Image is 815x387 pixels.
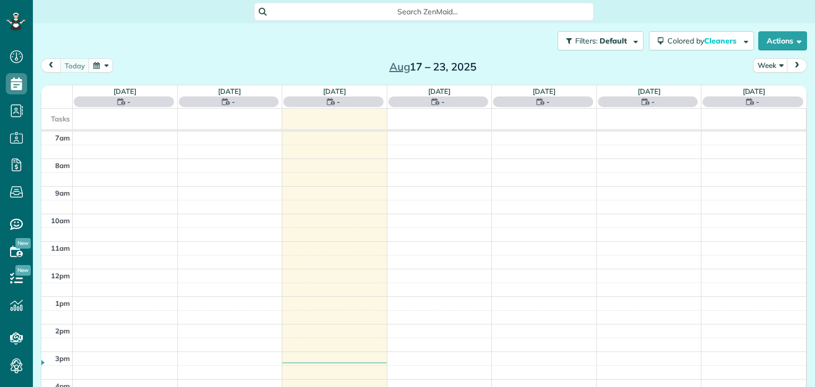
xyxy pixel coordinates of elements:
[758,31,807,50] button: Actions
[127,96,131,107] span: -
[428,87,451,95] a: [DATE]
[337,96,340,107] span: -
[704,36,738,46] span: Cleaners
[55,327,70,335] span: 2pm
[547,96,550,107] span: -
[600,36,628,46] span: Default
[652,96,655,107] span: -
[575,36,597,46] span: Filters:
[743,87,766,95] a: [DATE]
[51,115,70,123] span: Tasks
[15,265,31,276] span: New
[389,60,410,73] span: Aug
[60,58,90,73] button: today
[218,87,241,95] a: [DATE]
[114,87,136,95] a: [DATE]
[533,87,556,95] a: [DATE]
[51,244,70,252] span: 11am
[15,238,31,249] span: New
[51,216,70,225] span: 10am
[667,36,740,46] span: Colored by
[51,271,70,280] span: 12pm
[756,96,759,107] span: -
[232,96,235,107] span: -
[558,31,644,50] button: Filters: Default
[55,161,70,170] span: 8am
[55,299,70,307] span: 1pm
[323,87,346,95] a: [DATE]
[55,189,70,197] span: 9am
[55,134,70,142] span: 7am
[649,31,754,50] button: Colored byCleaners
[55,354,70,363] span: 3pm
[552,31,644,50] a: Filters: Default
[638,87,661,95] a: [DATE]
[367,61,499,73] h2: 17 – 23, 2025
[441,96,445,107] span: -
[753,58,788,73] button: Week
[41,58,61,73] button: prev
[787,58,807,73] button: next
